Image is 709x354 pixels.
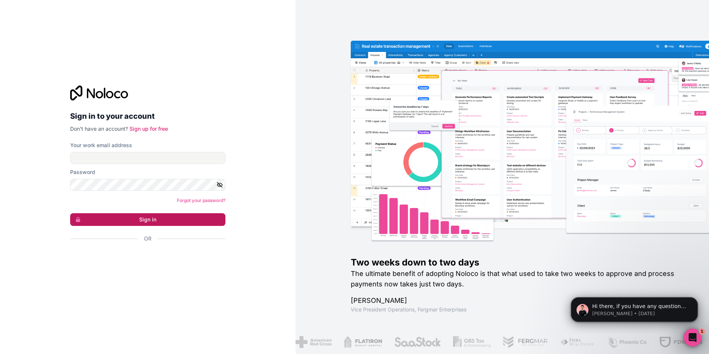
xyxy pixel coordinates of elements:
button: Sign in [70,213,225,226]
h1: Two weeks down to two days [351,257,685,268]
img: /assets/fergmar-CudnrXN5.png [503,336,548,348]
a: Forgot your password? [177,198,225,203]
span: 1 [699,329,705,335]
input: Email address [70,152,225,164]
img: /assets/phoenix-BREaitsQ.png [607,336,647,348]
img: /assets/flatiron-C8eUkumj.png [344,336,382,348]
iframe: Botón Iniciar sesión con Google [66,251,223,267]
a: Sign up for free [129,125,168,132]
img: /assets/gbstax-C-GtDUiK.png [453,336,491,348]
h2: The ultimate benefit of adopting Noloco is that what used to take two weeks to approve and proces... [351,268,685,289]
span: Or [144,235,152,242]
img: /assets/american-red-cross-BAupjrZR.png [296,336,332,348]
img: /assets/fiera-fwj2N5v4.png [560,336,595,348]
span: Don't have an account? [70,125,128,132]
iframe: Intercom notifications message [560,282,709,334]
input: Password [70,179,225,191]
img: /assets/saastock-C6Zbiodz.png [394,336,441,348]
h2: Sign in to your account [70,109,225,123]
iframe: Intercom live chat [684,329,702,347]
img: /assets/fdworks-Bi04fVtw.png [659,336,703,348]
h1: Vice President Operations , Fergmar Enterprises [351,306,685,313]
h1: [PERSON_NAME] [351,295,685,306]
label: Your work email address [70,142,132,149]
label: Password [70,168,95,176]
